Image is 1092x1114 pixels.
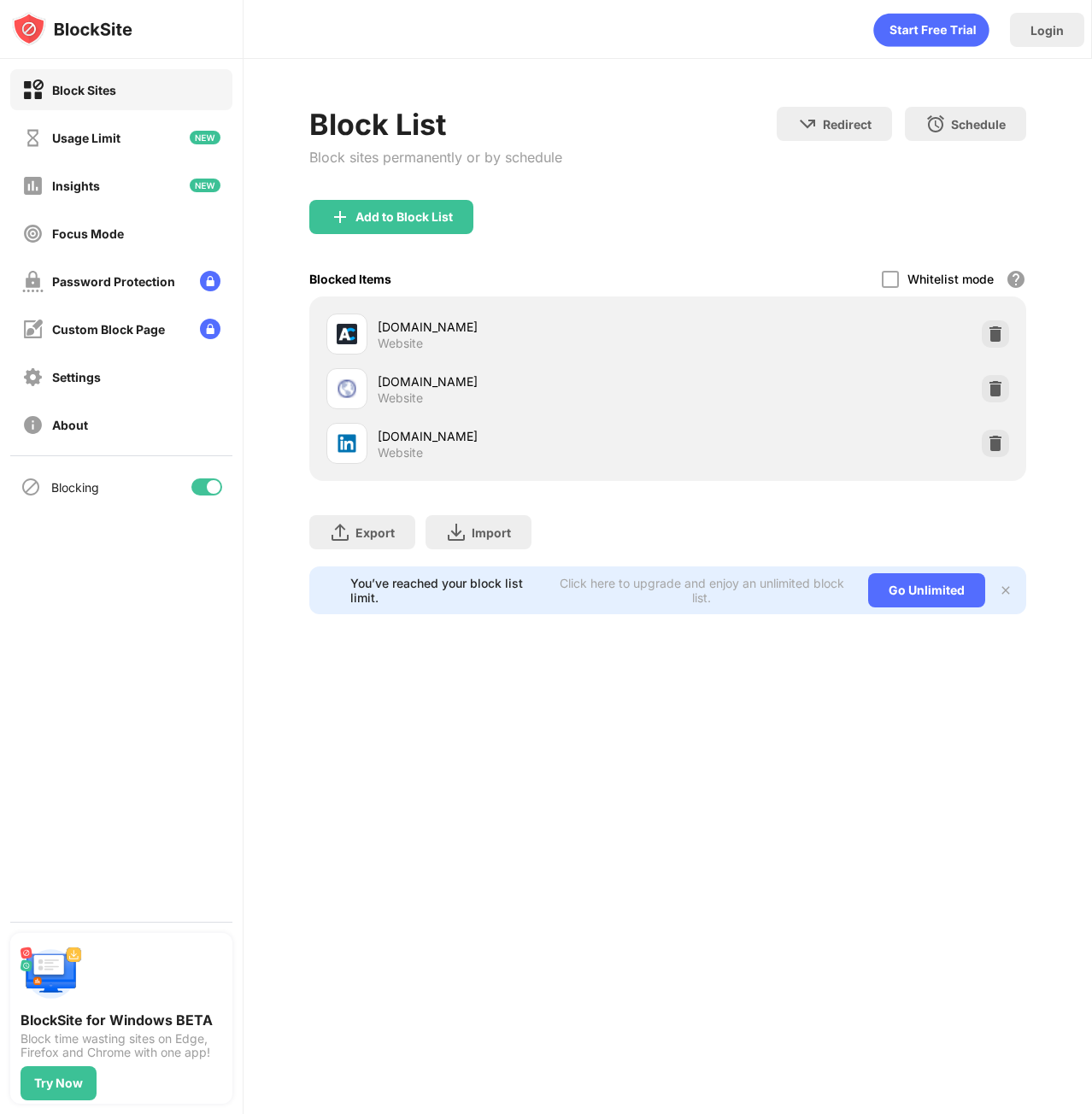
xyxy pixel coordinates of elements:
[52,131,120,145] div: Usage Limit
[34,1076,83,1090] div: Try Now
[309,149,562,166] div: Block sites permanently or by schedule
[52,274,175,289] div: Password Protection
[22,223,44,244] img: focus-off.svg
[999,583,1013,597] img: x-button.svg
[1030,23,1064,38] div: Login
[190,131,220,144] img: new-icon.svg
[337,324,357,344] img: favicons
[951,117,1006,132] div: Schedule
[378,318,668,336] div: [DOMAIN_NAME]
[200,271,220,291] img: lock-menu.svg
[309,107,562,142] div: Block List
[22,319,44,340] img: customize-block-page-off.svg
[52,83,116,97] div: Block Sites
[22,271,44,292] img: password-protection-off.svg
[555,576,848,605] div: Click here to upgrade and enjoy an unlimited block list.
[190,179,220,192] img: new-icon.svg
[21,477,41,497] img: blocking-icon.svg
[52,226,124,241] div: Focus Mode
[52,418,88,432] div: About
[907,272,994,286] div: Whitelist mode
[52,322,165,337] div: Custom Block Page
[22,366,44,388] img: settings-off.svg
[378,372,668,390] div: [DOMAIN_NAME]
[378,445,423,460] div: Website
[355,525,395,540] div: Export
[22,79,44,101] img: block-on.svg
[355,210,453,224] div: Add to Block List
[200,319,220,339] img: lock-menu.svg
[21,1011,222,1029] div: BlockSite for Windows BETA
[378,336,423,351] div: Website
[873,13,989,47] div: animation
[52,179,100,193] div: Insights
[378,390,423,406] div: Website
[309,272,391,286] div: Blocked Items
[52,370,101,384] div: Settings
[472,525,511,540] div: Import
[21,1032,222,1059] div: Block time wasting sites on Edge, Firefox and Chrome with one app!
[378,427,668,445] div: [DOMAIN_NAME]
[823,117,872,132] div: Redirect
[21,943,82,1005] img: push-desktop.svg
[22,127,44,149] img: time-usage-off.svg
[22,414,44,436] img: about-off.svg
[337,378,357,399] img: favicons
[51,480,99,495] div: Blocking
[12,12,132,46] img: logo-blocksite.svg
[868,573,985,607] div: Go Unlimited
[337,433,357,454] img: favicons
[22,175,44,196] img: insights-off.svg
[350,576,545,605] div: You’ve reached your block list limit.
